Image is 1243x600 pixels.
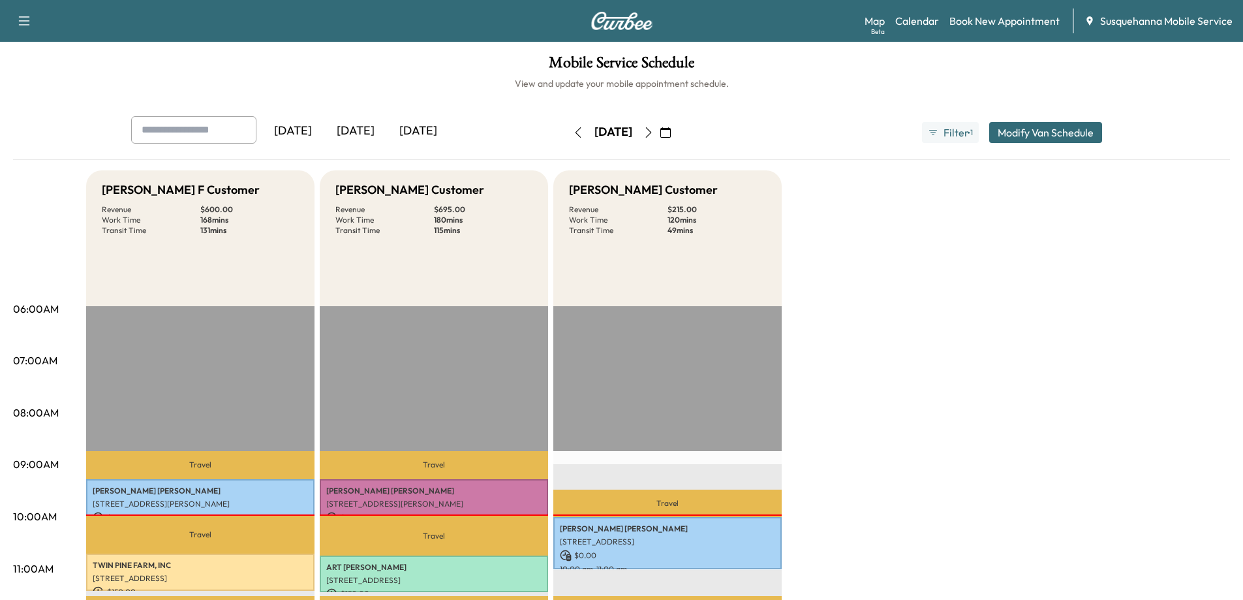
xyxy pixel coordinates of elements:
button: Filter●1 [922,122,978,143]
p: [STREET_ADDRESS] [326,575,542,586]
a: Calendar [895,13,939,29]
img: Curbee Logo [591,12,653,30]
p: 10:00AM [13,509,57,524]
p: [PERSON_NAME] [PERSON_NAME] [326,486,542,496]
p: Revenue [569,204,668,215]
p: Travel [553,490,782,517]
p: 10:00 am - 11:00 am [560,564,775,575]
p: Transit Time [569,225,668,236]
p: Travel [86,451,315,479]
p: Revenue [335,204,434,215]
p: $ 695.00 [434,204,532,215]
p: 09:00AM [13,456,59,472]
p: $ 150.00 [326,588,542,600]
p: Revenue [102,204,200,215]
div: [DATE] [594,124,632,140]
h5: [PERSON_NAME] F Customer [102,181,260,199]
p: 08:00AM [13,405,59,420]
p: 120 mins [668,215,766,225]
p: $ 150.00 [93,512,308,524]
p: Transit Time [102,225,200,236]
p: [STREET_ADDRESS] [93,573,308,584]
p: $ 600.00 [200,204,299,215]
p: [STREET_ADDRESS] [560,537,775,547]
p: $ 150.00 [326,512,542,524]
h5: [PERSON_NAME] Customer [335,181,484,199]
span: 1 [970,127,973,138]
p: 06:00AM [13,301,59,317]
div: [DATE] [262,116,324,146]
p: Travel [86,516,315,554]
div: [DATE] [387,116,450,146]
p: 49 mins [668,225,766,236]
p: 168 mins [200,215,299,225]
p: 131 mins [200,225,299,236]
h6: View and update your mobile appointment schedule. [13,77,1230,90]
p: [STREET_ADDRESS][PERSON_NAME] [326,499,542,509]
p: ART [PERSON_NAME] [326,562,542,573]
a: MapBeta [865,13,885,29]
span: Susquehanna Mobile Service [1100,13,1233,29]
h5: [PERSON_NAME] Customer [569,181,718,199]
p: 115 mins [434,225,532,236]
p: Work Time [569,215,668,225]
span: ● [967,129,970,136]
p: [STREET_ADDRESS][PERSON_NAME] [93,499,308,509]
span: Filter [944,125,967,140]
p: Work Time [102,215,200,225]
div: [DATE] [324,116,387,146]
p: $ 150.00 [93,586,308,598]
button: Modify Van Schedule [989,122,1102,143]
p: $ 215.00 [668,204,766,215]
h1: Mobile Service Schedule [13,55,1230,77]
div: Beta [871,27,885,37]
p: 11:00AM [13,561,54,576]
p: Travel [320,451,548,479]
p: [PERSON_NAME] [PERSON_NAME] [560,524,775,534]
a: Book New Appointment [949,13,1060,29]
p: Travel [320,516,548,556]
p: 180 mins [434,215,532,225]
p: $ 0.00 [560,550,775,561]
p: [PERSON_NAME] [PERSON_NAME] [93,486,308,496]
p: 07:00AM [13,353,57,368]
p: TWIN PINE FARM, INC [93,560,308,571]
p: Work Time [335,215,434,225]
p: Transit Time [335,225,434,236]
